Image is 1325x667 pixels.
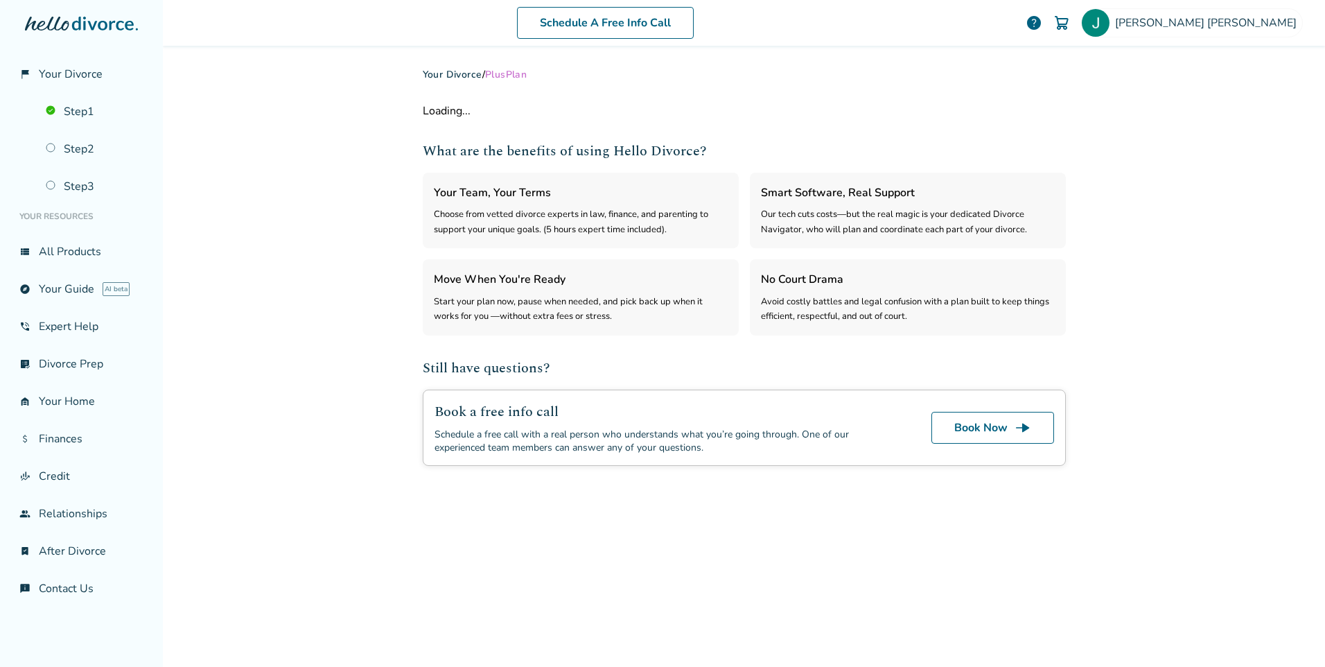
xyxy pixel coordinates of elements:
[11,273,152,305] a: exploreYour GuideAI beta
[37,171,152,202] a: Step3
[1026,15,1042,31] a: help
[11,573,152,605] a: chat_infoContact Us
[1115,15,1302,31] span: [PERSON_NAME] [PERSON_NAME]
[1053,15,1070,31] img: Cart
[11,348,152,380] a: list_alt_checkDivorce Prep
[435,428,898,454] div: Schedule a free call with a real person who understands what you’re going through. One of our exp...
[19,246,30,257] span: view_list
[1015,419,1031,436] span: line_end_arrow
[11,535,152,567] a: bookmark_checkAfter Divorce
[1082,9,1109,37] img: Joe Kelly
[435,401,898,422] h2: Book a free info call
[19,583,30,594] span: chat_info
[103,282,130,296] span: AI beta
[39,67,103,82] span: Your Divorce
[761,207,1055,237] div: Our tech cuts costs—but the real magic is your dedicated Divorce Navigator, who will plan and coo...
[37,133,152,165] a: Step2
[19,396,30,407] span: garage_home
[19,69,30,80] span: flag_2
[434,207,728,237] div: Choose from vetted divorce experts in law, finance, and parenting to support your unique goals. (...
[11,423,152,455] a: attach_moneyFinances
[517,7,694,39] a: Schedule A Free Info Call
[434,184,728,202] h3: Your Team, Your Terms
[761,184,1055,202] h3: Smart Software, Real Support
[19,284,30,295] span: explore
[11,311,152,343] a: phone_in_talkExpert Help
[19,433,30,444] span: attach_money
[19,358,30,370] span: list_alt_check
[423,103,1066,119] div: Loading...
[11,236,152,268] a: view_listAll Products
[423,68,482,81] a: Your Divorce
[761,295,1055,324] div: Avoid costly battles and legal confusion with a plan built to keep things efficient, respectful, ...
[11,386,152,417] a: garage_homeYour Home
[37,96,152,128] a: Step1
[434,295,728,324] div: Start your plan now, pause when needed, and pick back up when it works for you —without extra fee...
[761,270,1055,288] h3: No Court Drama
[11,58,152,90] a: flag_2Your Divorce
[19,546,30,557] span: bookmark_check
[423,358,1066,379] h2: Still have questions?
[19,508,30,519] span: group
[11,498,152,530] a: groupRelationships
[19,471,30,482] span: finance_mode
[434,270,728,288] h3: Move When You're Ready
[11,202,152,230] li: Your Resources
[19,321,30,332] span: phone_in_talk
[931,412,1054,444] a: Book Nowline_end_arrow
[485,68,527,81] span: Plus Plan
[423,141,1066,162] h2: What are the benefits of using Hello Divorce?
[423,68,1066,81] div: /
[11,460,152,492] a: finance_modeCredit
